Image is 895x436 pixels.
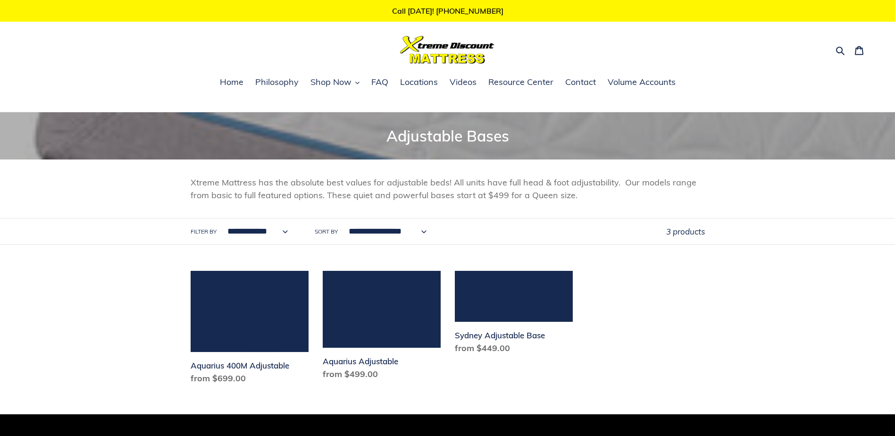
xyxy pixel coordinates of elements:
[484,75,558,90] a: Resource Center
[608,76,676,88] span: Volume Accounts
[450,76,477,88] span: Videos
[323,271,441,384] a: Aquarius Adjustable
[191,176,705,201] p: Xtreme Mattress has the absolute best values for adjustable beds! All units have full head & foot...
[400,76,438,88] span: Locations
[666,226,705,236] span: 3 products
[565,76,596,88] span: Contact
[455,271,573,358] a: Sydney Adjustable Base
[310,76,351,88] span: Shop Now
[488,76,553,88] span: Resource Center
[371,76,388,88] span: FAQ
[367,75,393,90] a: FAQ
[560,75,601,90] a: Contact
[215,75,248,90] a: Home
[255,76,299,88] span: Philosophy
[220,76,243,88] span: Home
[603,75,680,90] a: Volume Accounts
[306,75,364,90] button: Shop Now
[395,75,443,90] a: Locations
[191,227,217,236] label: Filter by
[251,75,303,90] a: Philosophy
[386,126,509,145] span: Adjustable Bases
[400,36,494,64] img: Xtreme Discount Mattress
[315,227,338,236] label: Sort by
[191,271,309,388] a: Aquarius 400M Adjustable
[445,75,481,90] a: Videos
